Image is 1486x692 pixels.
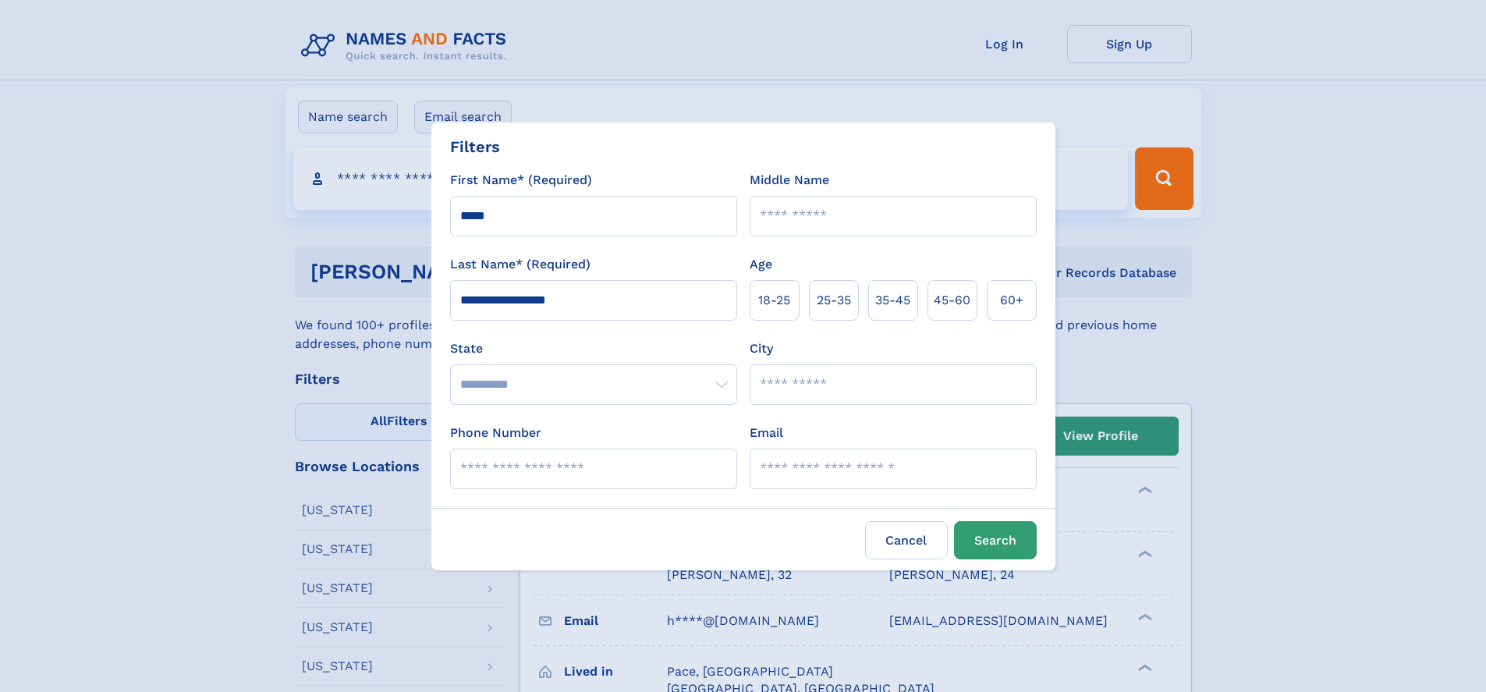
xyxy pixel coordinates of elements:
label: Phone Number [450,424,541,442]
button: Search [954,521,1037,559]
label: Age [750,255,772,274]
div: Filters [450,135,500,158]
label: State [450,339,737,358]
span: 60+ [1000,291,1023,310]
label: Middle Name [750,171,829,190]
label: Last Name* (Required) [450,255,590,274]
span: 25‑35 [817,291,851,310]
label: City [750,339,773,358]
span: 18‑25 [758,291,790,310]
label: Cancel [865,521,948,559]
label: Email [750,424,783,442]
label: First Name* (Required) [450,171,592,190]
span: 45‑60 [934,291,970,310]
span: 35‑45 [875,291,910,310]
